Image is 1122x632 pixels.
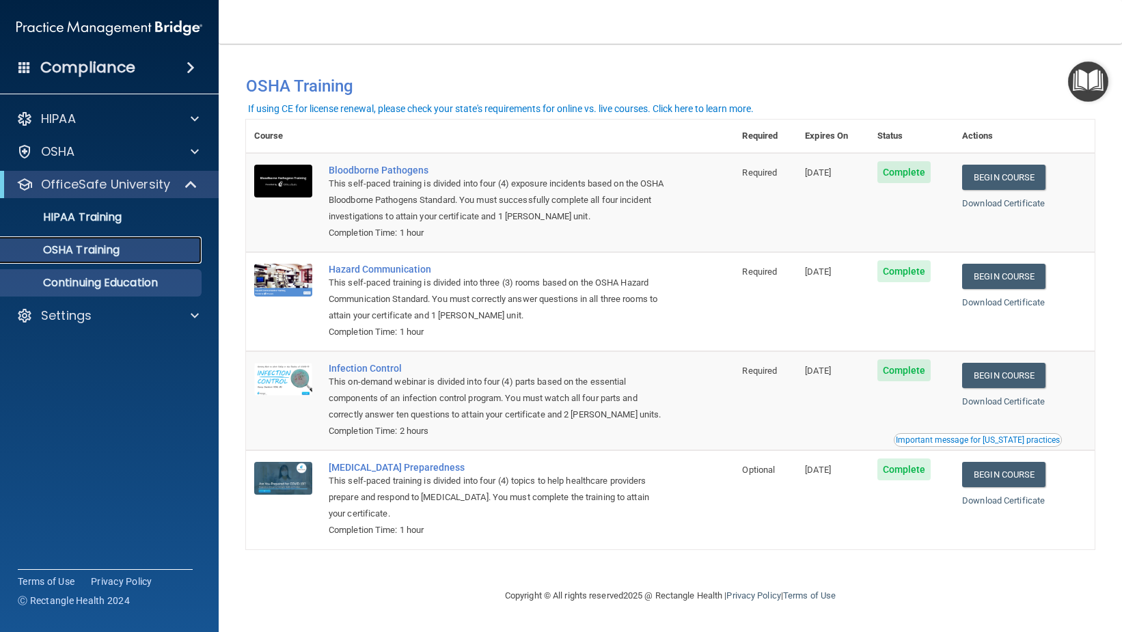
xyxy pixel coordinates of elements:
a: Bloodborne Pathogens [329,165,666,176]
a: Begin Course [962,462,1045,487]
a: Settings [16,307,199,324]
a: Download Certificate [962,198,1045,208]
p: OSHA Training [9,243,120,257]
div: If using CE for license renewal, please check your state's requirements for online vs. live cours... [248,104,754,113]
p: OfficeSafe University [41,176,170,193]
a: Download Certificate [962,297,1045,307]
a: Begin Course [962,363,1045,388]
button: Read this if you are a dental practitioner in the state of CA [894,433,1062,447]
div: Completion Time: 1 hour [329,324,666,340]
div: This self-paced training is divided into four (4) topics to help healthcare providers prepare and... [329,473,666,522]
p: Settings [41,307,92,324]
p: Continuing Education [9,276,195,290]
span: Ⓒ Rectangle Health 2024 [18,594,130,607]
div: Completion Time: 1 hour [329,522,666,538]
th: Course [246,120,320,153]
a: Download Certificate [962,396,1045,407]
span: Complete [877,458,931,480]
span: Required [742,266,777,277]
a: Terms of Use [783,590,836,601]
span: Complete [877,260,931,282]
span: [DATE] [805,266,831,277]
iframe: Drift Widget Chat Controller [886,535,1106,590]
a: OfficeSafe University [16,176,198,193]
a: Privacy Policy [726,590,780,601]
div: This on-demand webinar is divided into four (4) parts based on the essential components of an inf... [329,374,666,423]
h4: OSHA Training [246,77,1095,96]
img: PMB logo [16,14,202,42]
div: This self-paced training is divided into three (3) rooms based on the OSHA Hazard Communication S... [329,275,666,324]
a: OSHA [16,143,199,160]
th: Required [734,120,797,153]
a: Begin Course [962,264,1045,289]
span: Required [742,167,777,178]
p: HIPAA [41,111,76,127]
a: Begin Course [962,165,1045,190]
a: Download Certificate [962,495,1045,506]
a: HIPAA [16,111,199,127]
span: Optional [742,465,775,475]
a: Infection Control [329,363,666,374]
span: [DATE] [805,167,831,178]
th: Expires On [797,120,868,153]
a: Terms of Use [18,575,74,588]
a: [MEDICAL_DATA] Preparedness [329,462,666,473]
a: Privacy Policy [91,575,152,588]
div: This self-paced training is divided into four (4) exposure incidents based on the OSHA Bloodborne... [329,176,666,225]
p: HIPAA Training [9,210,122,224]
span: Complete [877,161,931,183]
div: Completion Time: 1 hour [329,225,666,241]
th: Status [869,120,955,153]
span: [DATE] [805,465,831,475]
a: Hazard Communication [329,264,666,275]
div: Important message for [US_STATE] practices [896,436,1060,444]
h4: Compliance [40,58,135,77]
p: OSHA [41,143,75,160]
div: Completion Time: 2 hours [329,423,666,439]
th: Actions [954,120,1095,153]
span: Complete [877,359,931,381]
button: Open Resource Center [1068,61,1108,102]
span: [DATE] [805,366,831,376]
span: Required [742,366,777,376]
button: If using CE for license renewal, please check your state's requirements for online vs. live cours... [246,102,756,115]
div: Copyright © All rights reserved 2025 @ Rectangle Health | | [421,574,920,618]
